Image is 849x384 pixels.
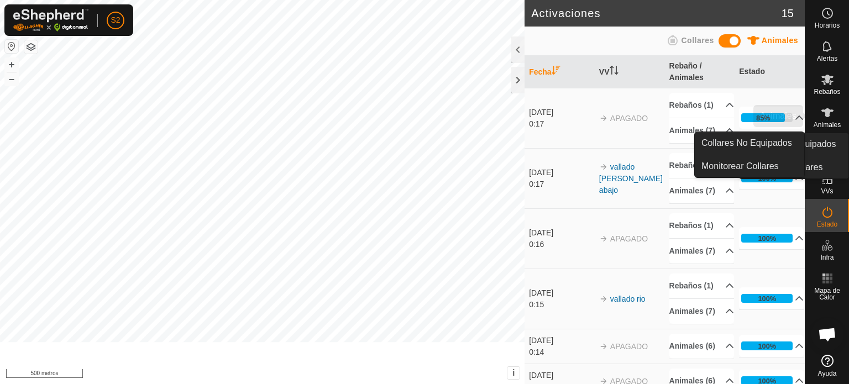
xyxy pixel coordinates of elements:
font: Política de Privacidad [205,371,269,378]
div: 85% [741,113,793,122]
button: – [5,72,18,86]
span: APAGADO [610,114,648,123]
div: [DATE] [529,370,594,381]
span: APAGADO [610,234,648,243]
th: Fecha [525,56,595,88]
p-accordion-header: 100% [739,335,804,357]
div: 100% [758,293,776,304]
p-accordion-header: 100% [739,287,804,309]
p-accordion-header: Rebaños (1) [669,273,734,298]
font: VVs [821,187,833,195]
img: arrow [599,114,608,123]
span: Monitorear Collares [701,160,779,173]
a: Política de Privacidad [205,370,269,380]
a: Ayuda [805,350,849,381]
a: Contáctenos [282,370,319,380]
p-accordion-header: Rebaños (1) [669,213,734,238]
font: Estado [817,220,837,228]
h2: Activaciones [531,7,782,20]
font: i [512,368,515,377]
span: APAGADO [610,342,648,351]
div: 0:16 [529,239,594,250]
p-sorticon: Activar para ordenar [552,67,560,76]
div: 0:15 [529,299,594,311]
div: [DATE] [529,167,594,178]
div: 100% [741,234,793,243]
th: Estado [735,56,805,88]
p-accordion-header: Animales (7) [669,118,734,143]
th: VV [595,56,665,88]
img: arrow [599,234,608,243]
div: 85% [756,113,771,123]
span: Collares No Equipados [701,136,792,150]
p-accordion-header: 100% [739,227,804,249]
img: arrow [599,342,608,351]
a: vallado rio [610,294,646,303]
div: 0:17 [529,118,594,130]
font: Horarios [815,22,840,29]
th: Rebaño / Animales [665,56,735,88]
img: Logotipo de Gallagher [13,9,88,31]
font: Animales [814,121,841,129]
div: [DATE] [529,335,594,346]
button: i [507,367,520,379]
font: Infra [820,254,834,261]
span: 15 [782,5,794,22]
span: Animales [762,36,798,45]
p-accordion-header: Animales (7) [669,299,734,324]
div: 100% [758,341,776,351]
img: arrow [599,162,608,171]
p-accordion-header: Animales (6) [669,334,734,359]
font: Contáctenos [282,371,319,378]
button: + [5,58,18,71]
span: Collares [681,36,714,45]
p-sorticon: Activar para ordenar [610,67,619,76]
button: Restablecer Mapa [5,40,18,53]
div: Chat abierto [811,318,844,351]
div: 0:14 [529,346,594,358]
div: 100% [741,341,793,350]
a: vallado [PERSON_NAME] abajo [599,162,663,194]
div: [DATE] [529,227,594,239]
div: [DATE] [529,107,594,118]
font: S2 [111,15,120,24]
p-accordion-header: Animales (7) [669,178,734,203]
font: – [9,73,14,85]
p-accordion-header: 85% [739,107,804,129]
p-accordion-header: Rebaños (1) [669,153,734,178]
font: Mapa de Calor [814,287,840,301]
font: Alertas [817,55,837,62]
font: + [9,59,15,70]
font: Rebaños [814,88,840,96]
button: Capas del Mapa [24,40,38,54]
div: 100% [758,233,776,244]
a: Collares No Equipados [695,132,804,154]
a: Monitorear Collares [695,155,804,177]
font: Ayuda [818,370,837,377]
div: 0:17 [529,178,594,190]
img: arrow [599,294,608,303]
div: 100% [741,294,793,303]
p-accordion-header: Rebaños (1) [669,93,734,118]
div: [DATE] [529,287,594,299]
p-accordion-header: Animales (7) [669,239,734,264]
